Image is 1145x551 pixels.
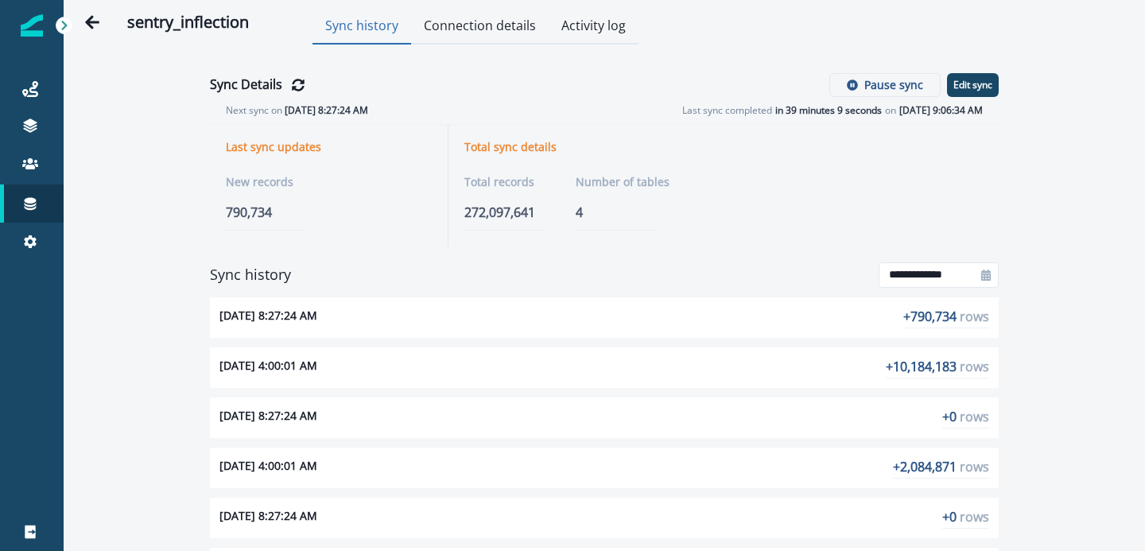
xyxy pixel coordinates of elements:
[219,307,317,328] p: [DATE] 8:27:24 AM
[411,10,549,45] button: Connection details
[219,457,317,479] p: [DATE] 4:00:01 AM
[960,508,989,526] span: rows
[464,173,534,190] p: Total records
[210,77,282,92] h2: Sync Details
[226,173,293,190] p: New records
[942,407,989,429] p: + 0
[226,141,321,154] p: Last sync updates
[864,79,923,92] p: Pause sync
[886,357,989,378] p: + 10,184,183
[960,308,989,325] span: rows
[464,141,557,154] p: Total sync details
[899,103,983,118] span: [DATE] 9:06:34 AM
[219,357,317,378] p: [DATE] 4:00:01 AM
[942,507,989,529] p: + 0
[312,10,411,45] button: Sync history
[289,76,308,95] button: Refresh Details
[21,14,43,37] img: Inflection
[576,203,670,222] p: 4
[953,80,992,91] p: Edit sync
[893,457,989,479] p: + 2,084,871
[219,407,317,429] p: [DATE] 8:27:24 AM
[127,13,249,32] h2: sentry_inflection
[549,10,638,45] button: Activity log
[960,408,989,425] span: rows
[775,103,882,118] span: in 39 minutes 9 seconds
[464,203,544,222] p: 272,097,641
[285,103,368,117] span: [DATE] 8:27:24 AM
[885,103,896,118] p: on
[226,103,368,118] p: Next sync on
[829,73,941,97] button: Pause sync
[576,173,670,190] p: Number of tables
[960,458,989,475] span: rows
[76,6,108,38] button: Go back
[947,73,999,97] button: Edit sync
[960,358,989,375] span: rows
[903,307,989,328] p: + 790,734
[682,103,772,118] p: Last sync completed
[210,266,291,284] h6: Sync history
[226,203,432,222] p: 790,734
[219,507,317,529] p: [DATE] 8:27:24 AM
